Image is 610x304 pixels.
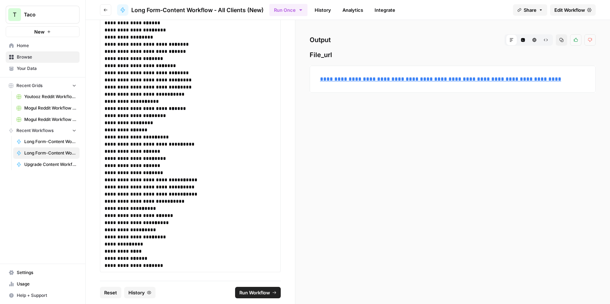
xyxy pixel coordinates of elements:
[100,287,121,298] button: Reset
[6,51,80,63] a: Browse
[13,102,80,114] a: Mogul Reddit Workflow Grid (1)
[13,114,80,125] a: Mogul Reddit Workflow Grid
[104,289,117,296] span: Reset
[17,281,76,287] span: Usage
[131,6,264,14] span: Long Form-Content Workflow - All Clients (New)
[554,6,585,14] span: Edit Workflow
[370,4,400,16] a: Integrate
[235,287,281,298] button: Run Workflow
[13,10,16,19] span: T
[6,40,80,51] a: Home
[310,34,596,46] h2: Output
[17,269,76,276] span: Settings
[6,125,80,136] button: Recent Workflows
[17,42,76,49] span: Home
[34,28,45,35] span: New
[6,278,80,290] a: Usage
[17,54,76,60] span: Browse
[269,4,307,16] button: Run Once
[6,6,80,24] button: Workspace: Taco
[524,6,537,14] span: Share
[124,287,156,298] button: History
[24,93,76,100] span: Youtooz Reddit Workflow Grid
[24,105,76,111] span: Mogul Reddit Workflow Grid (1)
[338,4,367,16] a: Analytics
[24,138,76,145] span: Long Form-Content Workflow - AI Clients (New)
[550,4,596,16] a: Edit Workflow
[24,116,76,123] span: Mogul Reddit Workflow Grid
[310,4,335,16] a: History
[13,159,80,170] a: Upgrade Content Workflow - Nurx
[24,161,76,168] span: Upgrade Content Workflow - Nurx
[6,26,80,37] button: New
[24,11,67,18] span: Taco
[24,150,76,156] span: Long Form-Content Workflow - All Clients (New)
[310,50,596,60] span: File_url
[6,63,80,74] a: Your Data
[17,65,76,72] span: Your Data
[6,290,80,301] button: Help + Support
[128,289,145,296] span: History
[16,82,42,89] span: Recent Grids
[239,289,270,296] span: Run Workflow
[117,4,264,16] a: Long Form-Content Workflow - All Clients (New)
[16,127,54,134] span: Recent Workflows
[17,292,76,299] span: Help + Support
[13,147,80,159] a: Long Form-Content Workflow - All Clients (New)
[13,91,80,102] a: Youtooz Reddit Workflow Grid
[6,80,80,91] button: Recent Grids
[513,4,547,16] button: Share
[13,136,80,147] a: Long Form-Content Workflow - AI Clients (New)
[6,267,80,278] a: Settings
